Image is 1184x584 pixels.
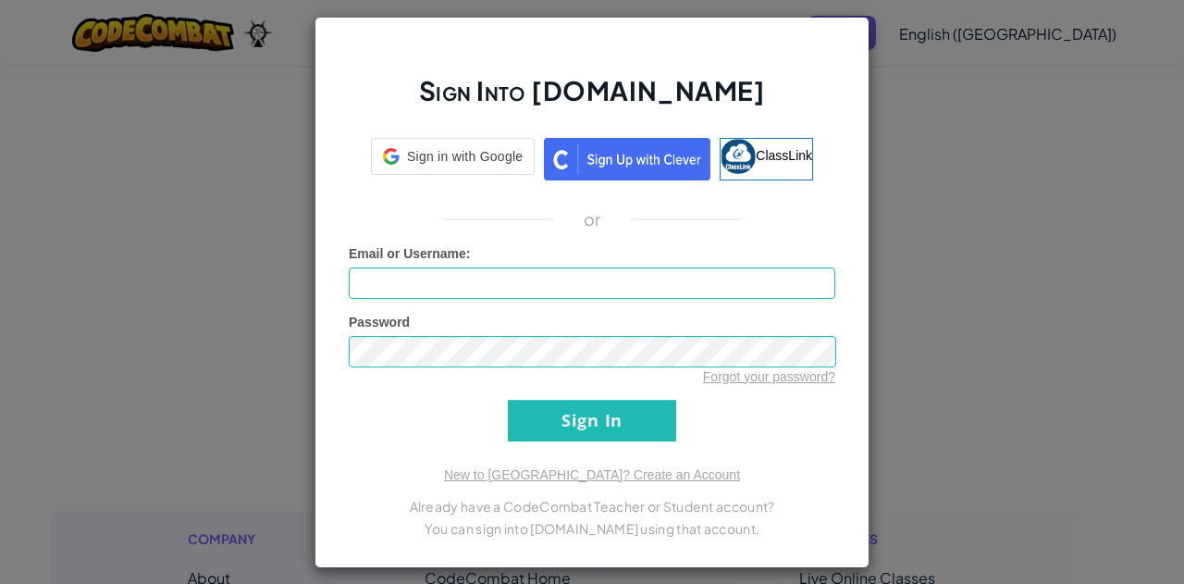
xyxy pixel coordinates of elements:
span: Sign in with Google [407,147,523,166]
p: or [584,208,601,230]
div: Sign in with Google [371,138,535,175]
img: clever_sso_button@2x.png [544,138,710,180]
p: You can sign into [DOMAIN_NAME] using that account. [349,517,835,540]
span: Password [349,315,410,329]
a: Sign in with Google [371,138,535,180]
h2: Sign Into [DOMAIN_NAME] [349,73,835,127]
span: ClassLink [756,147,812,162]
a: Forgot your password? [703,369,835,384]
label: : [349,244,471,263]
p: Already have a CodeCombat Teacher or Student account? [349,495,835,517]
a: New to [GEOGRAPHIC_DATA]? Create an Account [444,467,740,482]
input: Sign In [508,400,676,441]
span: Email or Username [349,246,466,261]
img: classlink-logo-small.png [721,139,756,174]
